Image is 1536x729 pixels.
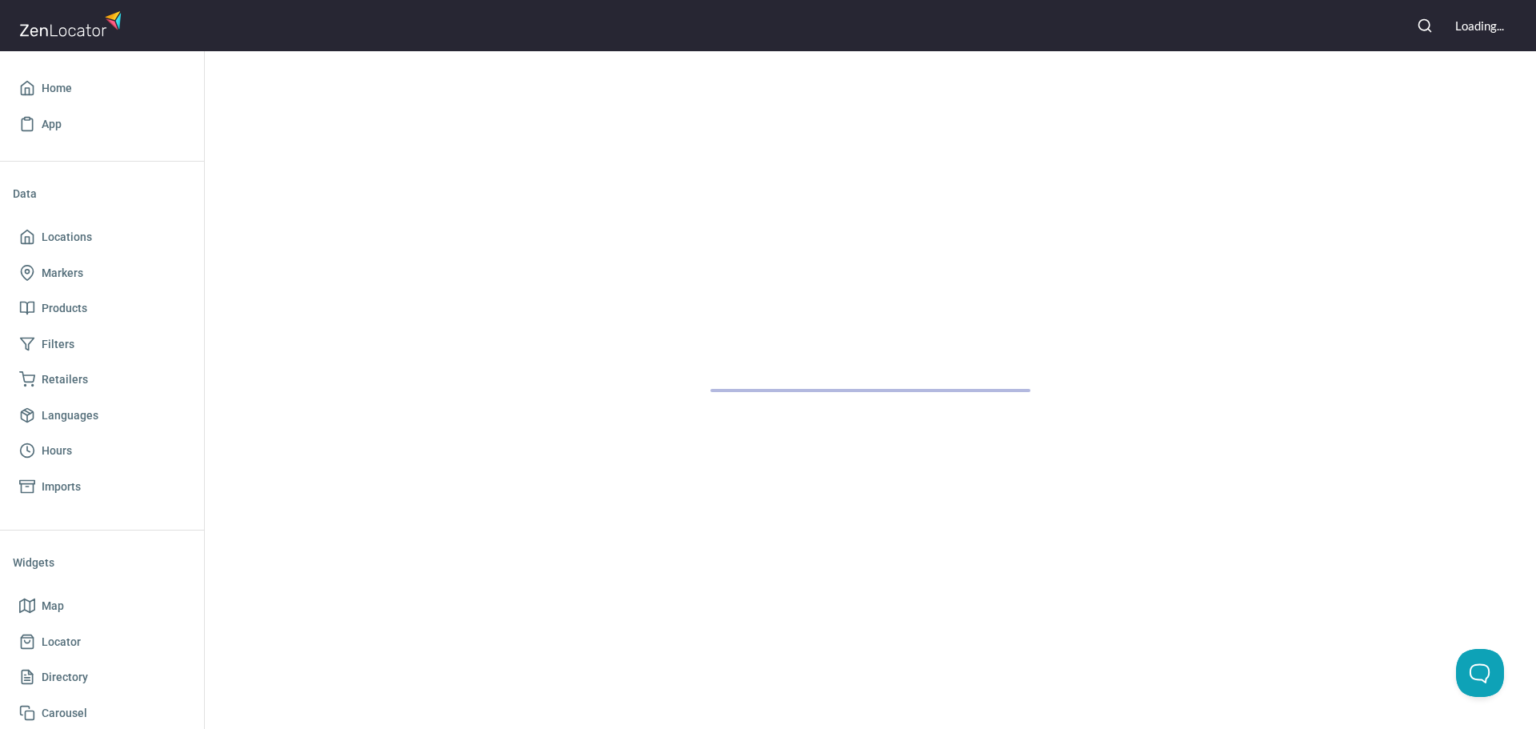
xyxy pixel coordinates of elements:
[13,255,191,291] a: Markers
[1407,8,1442,43] button: Search
[13,433,191,469] a: Hours
[42,477,81,497] span: Imports
[13,398,191,434] a: Languages
[42,370,88,390] span: Retailers
[42,596,64,616] span: Map
[42,334,74,354] span: Filters
[13,174,191,213] li: Data
[13,469,191,505] a: Imports
[1455,18,1504,34] div: Loading...
[42,441,72,461] span: Hours
[42,703,87,723] span: Carousel
[13,106,191,142] a: App
[13,624,191,660] a: Locator
[42,632,81,652] span: Locator
[42,78,72,98] span: Home
[42,263,83,283] span: Markers
[42,114,62,134] span: App
[13,326,191,362] a: Filters
[42,298,87,318] span: Products
[13,362,191,398] a: Retailers
[13,543,191,582] li: Widgets
[13,70,191,106] a: Home
[1456,649,1504,697] iframe: Toggle Customer Support
[13,659,191,695] a: Directory
[42,406,98,426] span: Languages
[42,667,88,687] span: Directory
[42,227,92,247] span: Locations
[19,6,126,41] img: zenlocator
[13,219,191,255] a: Locations
[13,290,191,326] a: Products
[13,588,191,624] a: Map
